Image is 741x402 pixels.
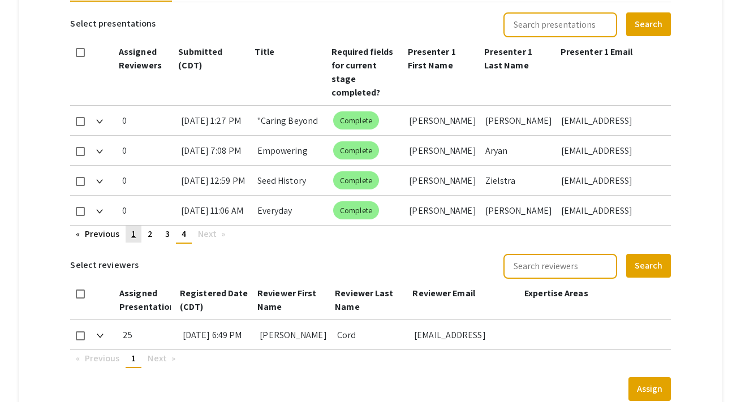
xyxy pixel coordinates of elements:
[628,377,671,401] button: Assign
[96,119,103,124] img: Expand arrow
[484,46,532,71] span: Presenter 1 Last Name
[503,12,617,37] input: Search presentations
[409,136,476,165] div: [PERSON_NAME]
[181,166,248,195] div: [DATE] 12:59 PM
[257,136,324,165] div: Empowering Students: Skills Training &amp; Behavioral Data Logging
[148,228,153,240] span: 2
[485,196,552,225] div: [PERSON_NAME]
[182,228,186,240] span: 4
[626,254,671,278] button: Search
[181,136,248,165] div: [DATE] 7:08 PM
[123,320,174,349] div: 25
[8,351,48,394] iframe: Chat
[85,352,120,364] span: Previous
[131,352,136,364] span: 1
[148,352,166,364] span: Next
[414,320,516,349] div: [EMAIL_ADDRESS][DOMAIN_NAME]
[178,46,222,71] span: Submitted (CDT)
[561,196,662,225] div: [EMAIL_ADDRESS][DOMAIN_NAME]
[70,11,156,36] h6: Select presentations
[183,320,251,349] div: [DATE] 6:49 PM
[524,287,588,299] span: Expertise Areas
[70,226,125,243] a: Previous page
[485,106,552,135] div: [PERSON_NAME]
[96,179,103,184] img: Expand arrow
[333,201,379,219] mat-chip: Complete
[333,171,379,189] mat-chip: Complete
[96,149,103,154] img: Expand arrow
[70,226,670,244] ul: Pagination
[561,136,662,165] div: [EMAIL_ADDRESS][DOMAIN_NAME]
[561,106,662,135] div: [EMAIL_ADDRESS][DOMAIN_NAME]
[257,196,324,225] div: Everyday [MEDICAL_DATA](s): What is it like to be a [MEDICAL_DATA] in the Real World, Everyday?
[485,136,552,165] div: Aryan
[333,111,379,129] mat-chip: Complete
[260,320,328,349] div: [PERSON_NAME]
[333,141,379,159] mat-chip: Complete
[409,196,476,225] div: [PERSON_NAME]
[70,350,670,368] ul: Pagination
[119,287,179,313] span: Assigned Presentations
[198,228,217,240] span: Next
[561,166,662,195] div: [EMAIL_ADDRESS][DOMAIN_NAME]
[131,228,136,240] span: 1
[181,196,248,225] div: [DATE] 11:06 AM
[96,209,103,214] img: Expand arrow
[337,320,405,349] div: Cord
[412,287,475,299] span: Reviewer Email
[122,196,173,225] div: 0
[409,166,476,195] div: [PERSON_NAME]
[408,46,456,71] span: Presenter 1 First Name
[122,166,173,195] div: 0
[255,46,274,58] span: Title
[485,166,552,195] div: Zielstra
[122,136,173,165] div: 0
[119,46,162,71] span: Assigned Reviewers
[180,287,248,313] span: Registered Date (CDT)
[561,46,633,58] span: Presenter 1 Email
[97,334,104,338] img: Expand arrow
[181,106,248,135] div: [DATE] 1:27 PM
[257,106,324,135] div: "Caring Beyond the Cure: My Experience as a Patient Care Assistant in Hematology/Oncology at [GEO...
[257,287,316,313] span: Reviewer First Name
[331,46,394,98] span: Required fields for current stage completed?
[335,287,393,313] span: Reviewer Last Name
[503,254,617,279] input: Search reviewers
[122,106,173,135] div: 0
[409,106,476,135] div: [PERSON_NAME]
[70,253,139,278] h6: Select reviewers
[257,166,324,195] div: Seed History Internship at Seed Savers Exchange
[165,228,170,240] span: 3
[626,12,671,36] button: Search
